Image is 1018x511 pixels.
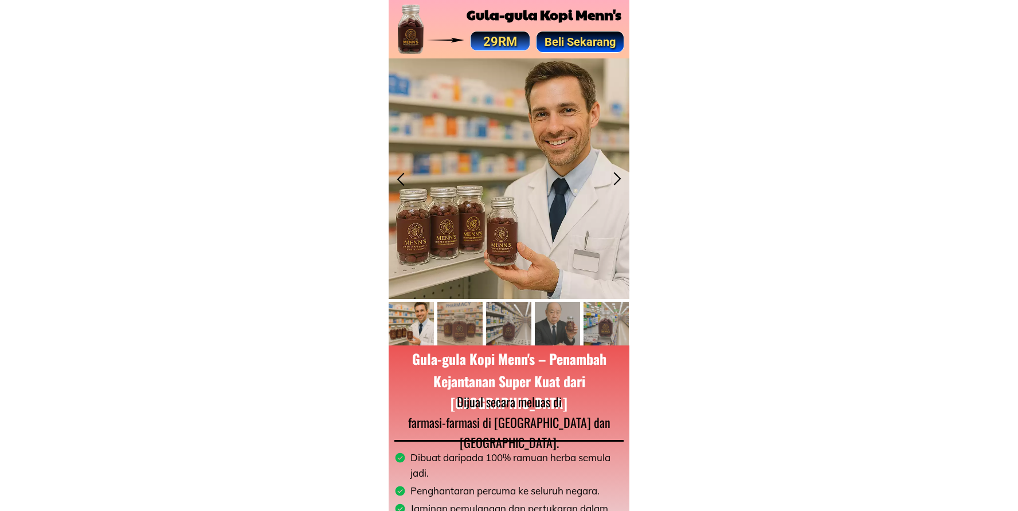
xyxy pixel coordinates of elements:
h2: Gula-gula Kopi Menn's – Penambah Kejantanan Super Kuat dari [GEOGRAPHIC_DATA] [401,348,618,414]
div: Dijual secara meluas di farmasi-farmasi di [GEOGRAPHIC_DATA] dan [GEOGRAPHIC_DATA]. [387,391,630,454]
p: 29RM [471,32,530,52]
li: Dibuat daripada 100% ramuan herba semula jadi. [394,450,627,483]
p: Beli Sekarang [535,31,625,52]
h2: Gula-gula Kopi Menn's [463,3,624,25]
li: Penghantaran percuma ke seluruh negara. [394,483,627,501]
